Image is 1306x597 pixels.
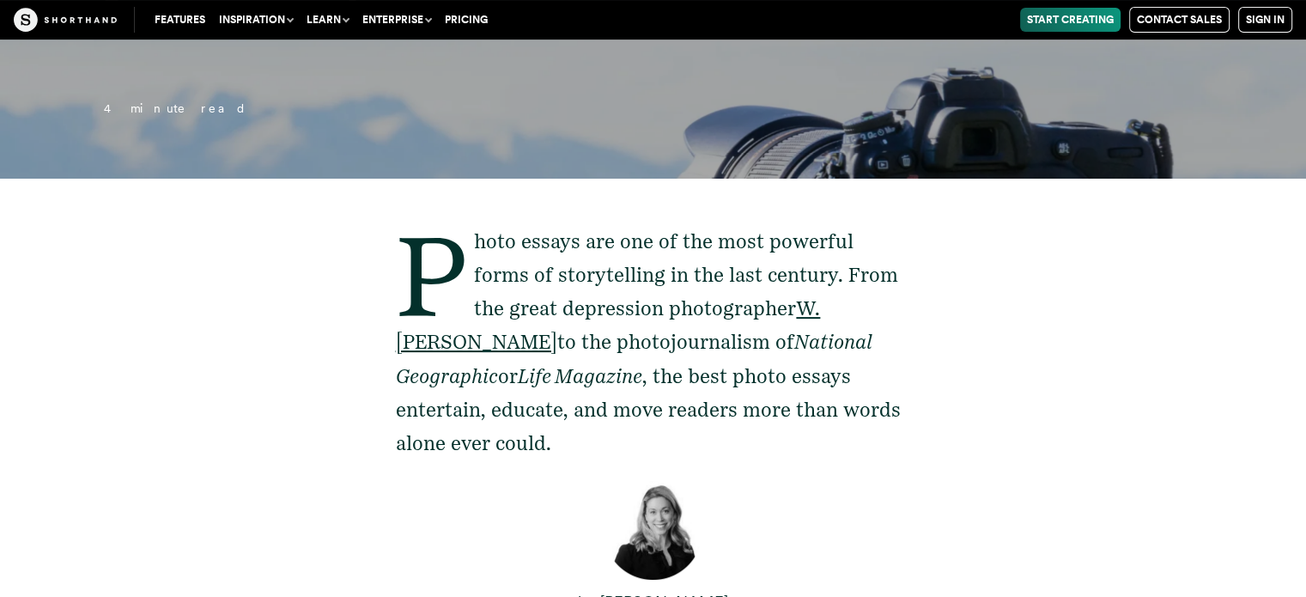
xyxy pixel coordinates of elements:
[14,8,117,32] img: The Craft
[1020,8,1121,32] a: Start Creating
[70,99,750,119] p: 4 minute read
[1238,7,1292,33] a: Sign in
[300,8,355,32] button: Learn
[355,8,438,32] button: Enterprise
[396,330,872,387] em: National Geographic
[1129,7,1230,33] a: Contact Sales
[438,8,495,32] a: Pricing
[148,8,212,32] a: Features
[212,8,300,32] button: Inspiration
[396,225,911,460] p: Photo essays are one of the most powerful forms of storytelling in the last century. From the gre...
[518,364,642,388] em: Life Magazine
